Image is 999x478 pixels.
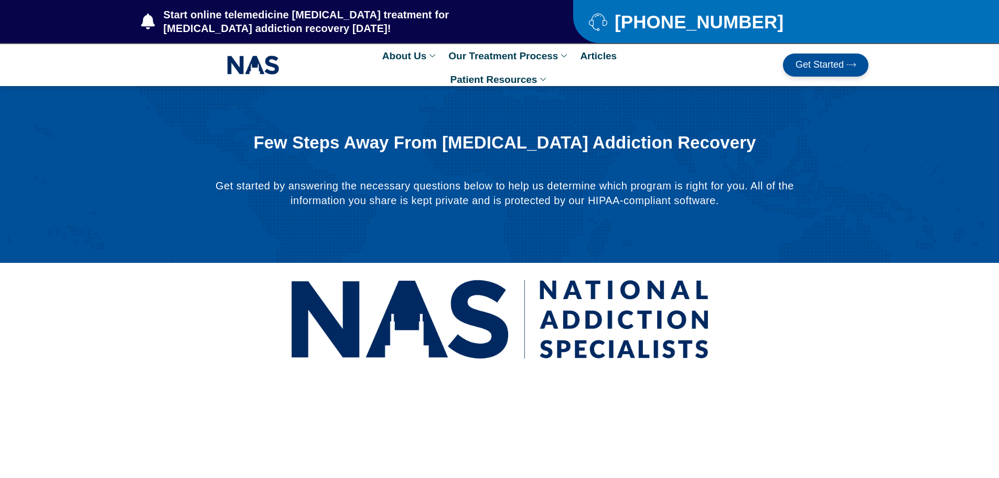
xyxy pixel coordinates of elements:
[241,133,768,152] h1: Few Steps Away From [MEDICAL_DATA] Addiction Recovery
[290,268,710,370] img: National Addiction Specialists
[612,15,783,28] span: [PHONE_NUMBER]
[141,8,531,35] a: Start online telemedicine [MEDICAL_DATA] treatment for [MEDICAL_DATA] addiction recovery [DATE]!
[161,8,532,35] span: Start online telemedicine [MEDICAL_DATA] treatment for [MEDICAL_DATA] addiction recovery [DATE]!
[227,53,280,77] img: NAS_email_signature-removebg-preview.png
[783,54,868,77] a: Get Started
[796,60,844,70] span: Get Started
[443,44,575,68] a: Our Treatment Process
[214,178,794,208] p: Get started by answering the necessary questions below to help us determine which program is righ...
[575,44,622,68] a: Articles
[589,13,842,31] a: [PHONE_NUMBER]
[377,44,443,68] a: About Us
[445,68,554,91] a: Patient Resources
